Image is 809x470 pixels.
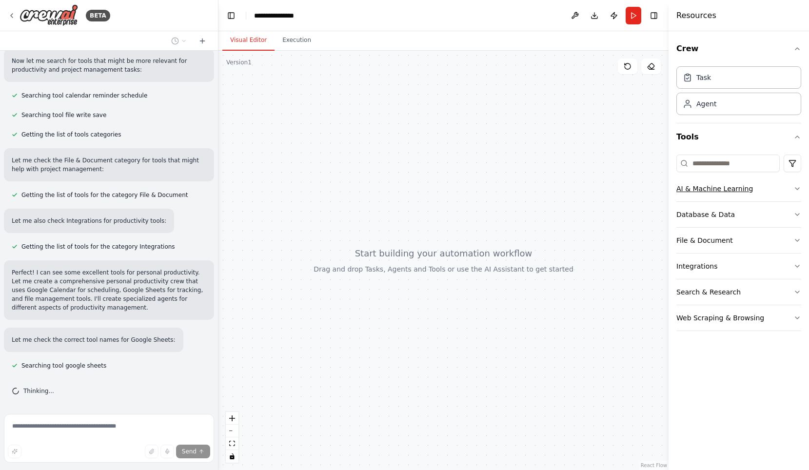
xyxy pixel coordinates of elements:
[226,425,238,437] button: zoom out
[86,10,110,21] div: BETA
[676,287,741,297] div: Search & Research
[676,305,801,331] button: Web Scraping & Browsing
[226,59,252,66] div: Version 1
[676,210,735,219] div: Database & Data
[641,463,667,468] a: React Flow attribution
[676,254,801,279] button: Integrations
[676,313,764,323] div: Web Scraping & Browsing
[226,412,238,463] div: React Flow controls
[224,9,238,22] button: Hide left sidebar
[12,216,166,225] p: Let me also check Integrations for productivity tools:
[676,184,753,194] div: AI & Machine Learning
[21,191,188,199] span: Getting the list of tools for the category File & Document
[676,176,801,201] button: AI & Machine Learning
[647,9,661,22] button: Hide right sidebar
[12,268,206,312] p: Perfect! I can see some excellent tools for personal productivity. Let me create a comprehensive ...
[12,335,176,344] p: Let me check the correct tool names for Google Sheets:
[676,202,801,227] button: Database & Data
[254,11,302,20] nav: breadcrumb
[167,35,191,47] button: Switch to previous chat
[676,279,801,305] button: Search & Research
[676,35,801,62] button: Crew
[12,57,206,74] p: Now let me search for tools that might be more relevant for productivity and project management t...
[226,437,238,450] button: fit view
[676,228,801,253] button: File & Document
[676,10,716,21] h4: Resources
[21,111,106,119] span: Searching tool file write save
[222,30,275,51] button: Visual Editor
[12,156,206,174] p: Let me check the File & Document category for tools that might help with project management:
[696,99,716,109] div: Agent
[23,387,54,395] span: Thinking...
[676,151,801,339] div: Tools
[145,445,158,458] button: Upload files
[676,123,801,151] button: Tools
[275,30,319,51] button: Execution
[21,131,121,138] span: Getting the list of tools categories
[676,235,733,245] div: File & Document
[195,35,210,47] button: Start a new chat
[8,445,21,458] button: Improve this prompt
[21,362,106,370] span: Searching tool google sheets
[21,92,147,99] span: Searching tool calendar reminder schedule
[20,4,78,26] img: Logo
[676,261,717,271] div: Integrations
[226,450,238,463] button: toggle interactivity
[21,243,175,251] span: Getting the list of tools for the category Integrations
[696,73,711,82] div: Task
[226,412,238,425] button: zoom in
[176,445,210,458] button: Send
[182,448,197,455] span: Send
[160,445,174,458] button: Click to speak your automation idea
[676,62,801,123] div: Crew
